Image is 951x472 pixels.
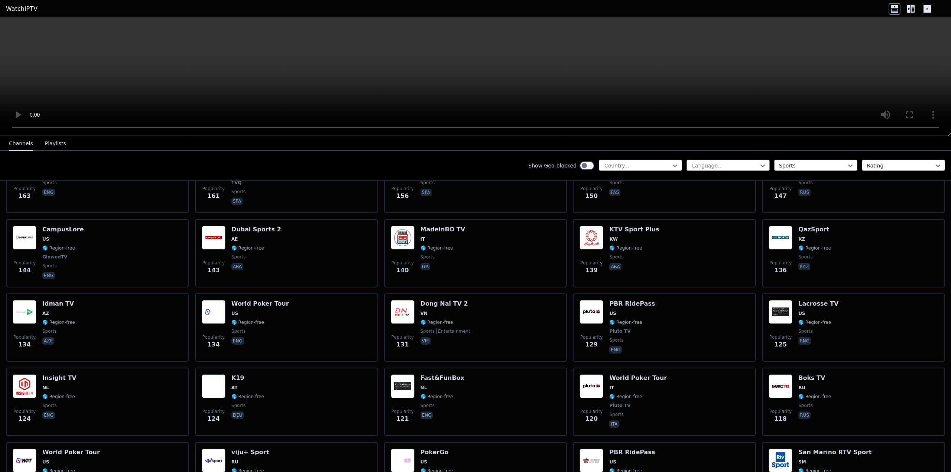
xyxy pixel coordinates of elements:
img: Idman TV [13,300,36,324]
a: WatchIPTV [6,4,38,13]
span: Popularity [769,334,792,340]
span: IT [609,385,614,391]
span: Popularity [392,334,414,340]
span: 124 [207,414,220,423]
span: Popularity [769,186,792,192]
span: 🌎 Region-free [42,394,75,400]
span: sports [231,254,246,260]
p: ita [421,263,430,270]
h6: K19 [231,374,264,382]
span: AZ [42,310,49,316]
h6: CampusLore [42,226,84,233]
p: vie [421,337,431,345]
span: Popularity [202,334,225,340]
p: eng [42,411,55,419]
span: sports [798,180,812,186]
span: sports [42,403,56,408]
span: sports [609,180,623,186]
span: US [421,459,427,465]
span: 163 [18,192,30,201]
span: 🌎 Region-free [42,319,75,325]
h6: World Poker Tour [42,449,100,456]
p: rus [798,189,811,196]
h6: Fast&FunBox [421,374,464,382]
span: 124 [18,414,30,423]
span: Popularity [13,186,36,192]
p: eng [231,337,244,345]
span: 🌎 Region-free [609,394,642,400]
span: Popularity [392,260,414,266]
span: US [609,459,616,465]
span: TVQ [231,180,242,186]
span: sports [609,411,623,417]
span: sports [421,254,435,260]
span: 144 [18,266,30,275]
img: World Poker Tour [202,300,225,324]
span: US [231,310,238,316]
h6: Insight TV [42,374,77,382]
p: ara [609,263,621,270]
button: Channels [9,137,33,151]
span: sports [42,263,56,269]
img: CampusLore [13,226,36,250]
span: RU [798,385,805,391]
span: Pluto TV [609,328,630,334]
span: 🌎 Region-free [798,394,831,400]
span: sports [609,337,623,343]
p: eng [609,346,622,354]
img: Dong Nai TV 2 [391,300,415,324]
img: PBR RidePass [580,300,603,324]
span: 🌎 Region-free [421,245,453,251]
span: AE [231,236,238,242]
span: 136 [774,266,786,275]
span: 🌎 Region-free [798,245,831,251]
img: QazSport [769,226,792,250]
span: sports [421,180,435,186]
span: Pluto TV [609,403,630,408]
span: 143 [207,266,220,275]
span: 🌎 Region-free [231,245,264,251]
span: NL [421,385,427,391]
p: kaz [798,263,810,270]
span: 🌎 Region-free [421,319,453,325]
p: eng [798,337,811,345]
h6: PBR RidePass [609,300,655,307]
h6: PokerGo [421,449,453,456]
span: sports [421,403,435,408]
h6: PBR RidePass [609,449,655,456]
span: 131 [396,340,409,349]
label: Show Geo-blocked [528,162,577,169]
span: 147 [774,192,786,201]
span: 🌎 Region-free [609,319,642,325]
h6: QazSport [798,226,831,233]
h6: Dubai Sports 2 [231,226,281,233]
p: spa [231,198,243,205]
span: 🌎 Region-free [231,394,264,400]
p: spa [421,189,432,196]
h6: World Poker Tour [609,374,667,382]
p: deu [231,411,244,419]
span: sports [231,328,246,334]
img: World Poker Tour [580,374,603,398]
p: fas [609,189,620,196]
span: RU [231,459,238,465]
h6: Boks TV [798,374,831,382]
span: 121 [396,414,409,423]
span: GlewedTV [42,254,67,260]
span: sports [231,403,246,408]
span: 161 [207,192,220,201]
span: Popularity [13,260,36,266]
span: sports [421,328,435,334]
span: 🌎 Region-free [798,319,831,325]
span: US [42,236,49,242]
img: K19 [202,374,225,398]
p: eng [42,272,55,279]
h6: viju+ Sport [231,449,269,456]
span: sports [42,328,56,334]
span: 125 [774,340,786,349]
span: Popularity [202,408,225,414]
span: KW [609,236,618,242]
img: MadeinBO TV [391,226,415,250]
img: Lacrosse TV [769,300,792,324]
span: Popularity [13,408,36,414]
